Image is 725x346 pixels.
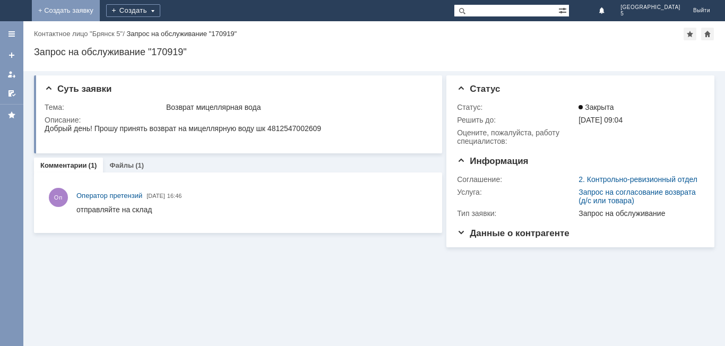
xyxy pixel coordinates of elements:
a: Мои заявки [3,66,20,83]
a: Запрос на согласование возврата (д/с или товара) [579,188,696,205]
span: Статус [457,84,500,94]
div: Запрос на обслуживание "170919" [126,30,237,38]
div: Сделать домашней страницей [701,28,714,40]
span: 16:46 [167,193,182,199]
div: Описание: [45,116,430,124]
div: Услуга: [457,188,576,196]
span: 5 [620,11,680,17]
a: 2. Контрольно-ревизионный отдел [579,175,697,184]
a: Комментарии [40,161,87,169]
div: Создать [106,4,160,17]
a: Оператор претензий [76,191,142,201]
a: Файлы [109,161,134,169]
div: Решить до: [457,116,576,124]
div: Запрос на обслуживание [579,209,699,218]
div: / [34,30,126,38]
div: Тема: [45,103,164,111]
a: Создать заявку [3,47,20,64]
div: Возврат мицеллярная вода [166,103,428,111]
span: Суть заявки [45,84,111,94]
span: Оператор претензий [76,192,142,200]
div: Oцените, пожалуйста, работу специалистов: [457,128,576,145]
a: Контактное лицо "Брянск 5" [34,30,123,38]
span: Данные о контрагенте [457,228,569,238]
div: (1) [135,161,144,169]
div: Тип заявки: [457,209,576,218]
span: Закрыта [579,103,614,111]
a: Мои согласования [3,85,20,102]
div: (1) [89,161,97,169]
div: Добавить в избранное [684,28,696,40]
div: Соглашение: [457,175,576,184]
span: Информация [457,156,528,166]
span: [GEOGRAPHIC_DATA] [620,4,680,11]
div: Статус: [457,103,576,111]
div: Запрос на обслуживание "170919" [34,47,714,57]
span: [DATE] [146,193,165,199]
span: Расширенный поиск [558,5,569,15]
span: [DATE] 09:04 [579,116,623,124]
